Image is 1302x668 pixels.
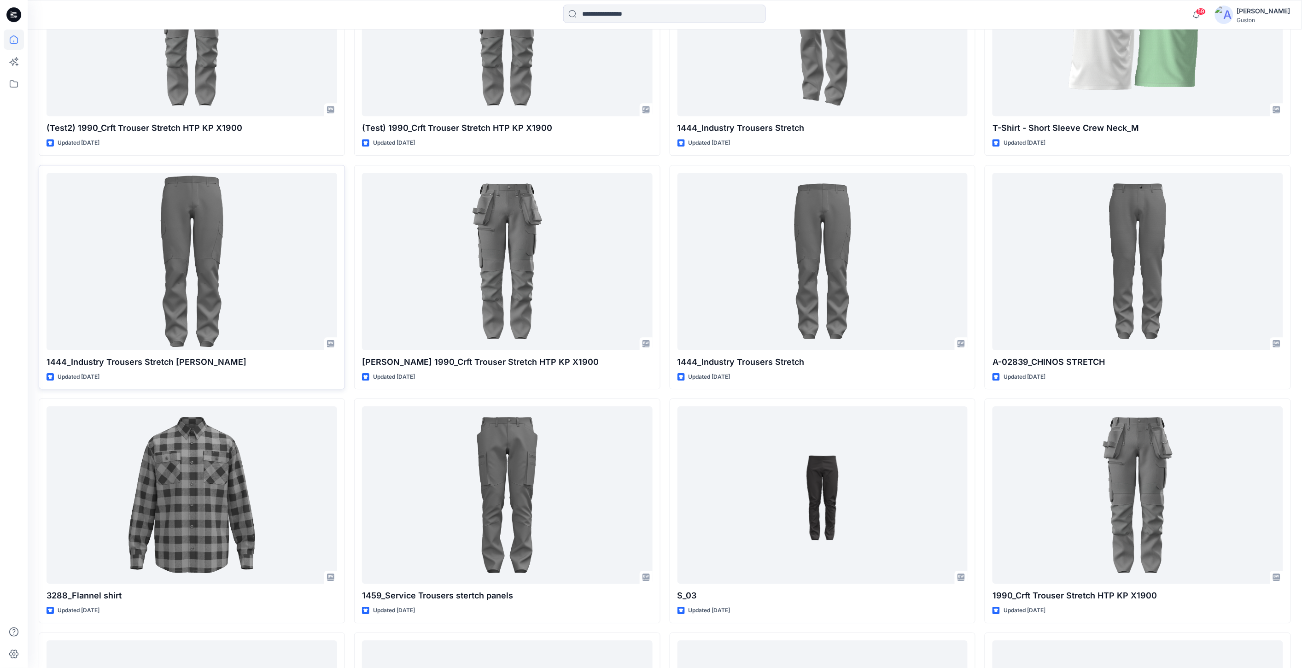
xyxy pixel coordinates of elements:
p: Updated [DATE] [373,606,415,615]
p: Updated [DATE] [689,606,730,615]
p: (Test2) 1990_Crft Trouser Stretch HTP KP X1900 [47,122,337,135]
p: 1459_Service Trousers stertch panels [362,589,653,602]
p: Updated [DATE] [58,138,99,148]
p: S_03 [677,589,968,602]
p: 1990_Crft Trouser Stretch HTP KP X1900 [993,589,1283,602]
span: 59 [1196,8,1206,15]
img: avatar [1215,6,1233,24]
p: 1444_Industry Trousers Stretch [PERSON_NAME] [47,356,337,369]
p: Updated [DATE] [1004,138,1045,148]
a: A-02839_CHINOS STRETCH [993,173,1283,350]
p: Updated [DATE] [689,372,730,382]
p: Updated [DATE] [1004,606,1045,615]
p: A-02839_CHINOS STRETCH [993,356,1283,369]
a: S_03 [677,406,968,584]
a: 1459_Service Trousers stertch panels [362,406,653,584]
p: Updated [DATE] [58,606,99,615]
div: [PERSON_NAME] [1237,6,1290,17]
div: Guston [1237,17,1290,23]
p: 1444_Industry Trousers Stretch [677,356,968,369]
a: 3288_Flannel shirt [47,406,337,584]
p: (Test) 1990_Crft Trouser Stretch HTP KP X1900 [362,122,653,135]
a: 1990_Crft Trouser Stretch HTP KP X1900 [993,406,1283,584]
p: Updated [DATE] [58,372,99,382]
p: T-Shirt - Short Sleeve Crew Neck_M [993,122,1283,135]
p: [PERSON_NAME] 1990_Crft Trouser Stretch HTP KP X1900 [362,356,653,369]
p: 1444_Industry Trousers Stretch [677,122,968,135]
p: Updated [DATE] [373,138,415,148]
p: Updated [DATE] [373,372,415,382]
a: 1444_Industry Trousers Stretch Nina [47,173,337,350]
p: 3288_Flannel shirt [47,589,337,602]
p: Updated [DATE] [1004,372,1045,382]
p: Updated [DATE] [689,138,730,148]
a: 1444_Industry Trousers Stretch [677,173,968,350]
a: Nina 1990_Crft Trouser Stretch HTP KP X1900 [362,173,653,350]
